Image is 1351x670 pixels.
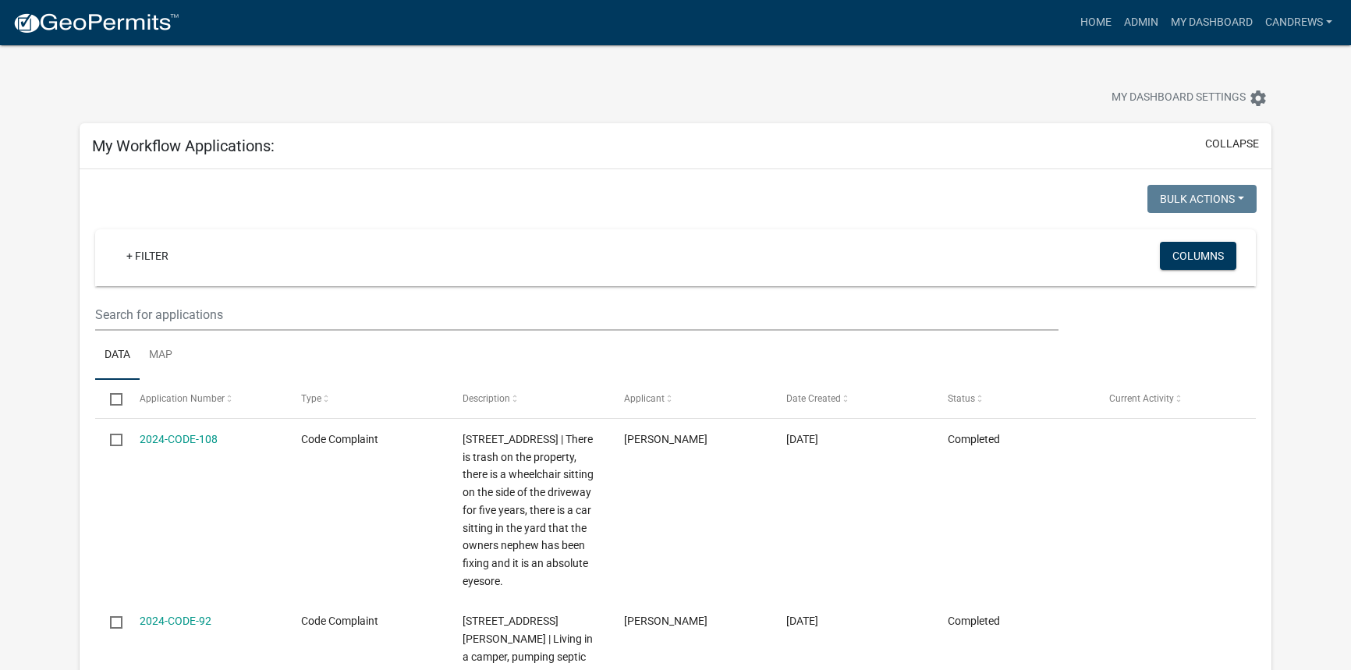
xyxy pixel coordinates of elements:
datatable-header-cell: Description [448,380,609,417]
button: Columns [1160,242,1236,270]
i: settings [1249,89,1268,108]
span: Application Number [140,393,225,404]
datatable-header-cell: Type [286,380,448,417]
span: My Dashboard Settings [1112,89,1246,108]
button: My Dashboard Settingssettings [1099,83,1280,113]
span: Type [301,393,321,404]
span: Code Complaint [301,615,378,627]
span: 363 Cold Branch Road | There is trash on the property, there is a wheelchair sitting on the side ... [463,433,594,587]
button: collapse [1205,136,1259,152]
h5: My Workflow Applications: [92,136,275,155]
span: Current Activity [1109,393,1174,404]
a: Data [95,331,140,381]
a: Home [1074,8,1118,37]
a: candrews [1259,8,1339,37]
span: Code Complaint [301,433,378,445]
span: Courtney Andrews [624,615,707,627]
span: Description [463,393,510,404]
datatable-header-cell: Status [932,380,1094,417]
button: Bulk Actions [1147,185,1257,213]
span: Completed [948,615,1000,627]
span: 07/01/2024 [786,615,818,627]
datatable-header-cell: Select [95,380,125,417]
span: Status [948,393,975,404]
a: Admin [1118,8,1165,37]
span: Applicant [624,393,665,404]
a: My Dashboard [1165,8,1259,37]
datatable-header-cell: Current Activity [1094,380,1256,417]
a: 2024-CODE-92 [140,615,211,627]
input: Search for applications [95,299,1059,331]
datatable-header-cell: Applicant [609,380,771,417]
a: Map [140,331,182,381]
datatable-header-cell: Date Created [771,380,932,417]
datatable-header-cell: Application Number [125,380,286,417]
a: 2024-CODE-108 [140,433,218,445]
span: Date Created [786,393,841,404]
span: Courtney Andrews [624,433,707,445]
span: Completed [948,433,1000,445]
span: 08/05/2024 [786,433,818,445]
a: + Filter [114,242,181,270]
